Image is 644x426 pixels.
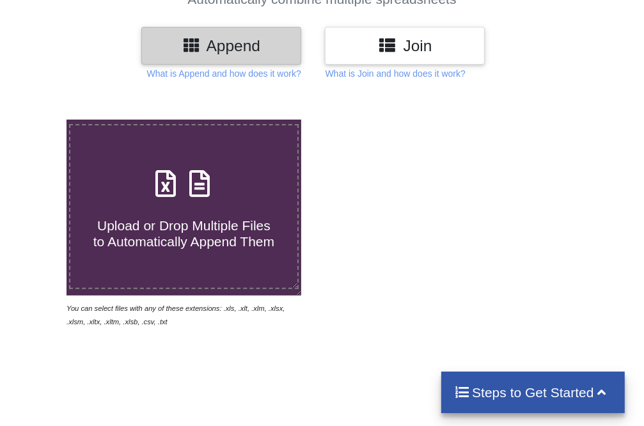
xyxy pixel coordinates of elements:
span: Upload or Drop Multiple Files to Automatically Append Them [93,218,274,249]
p: What is Append and how does it work? [147,67,301,80]
i: You can select files with any of these extensions: .xls, .xlt, .xlm, .xlsx, .xlsm, .xltx, .xltm, ... [67,304,285,326]
h4: Steps to Get Started [454,384,612,400]
p: What is Join and how does it work? [325,67,465,80]
h3: Append [151,36,292,55]
h3: Join [334,36,475,55]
